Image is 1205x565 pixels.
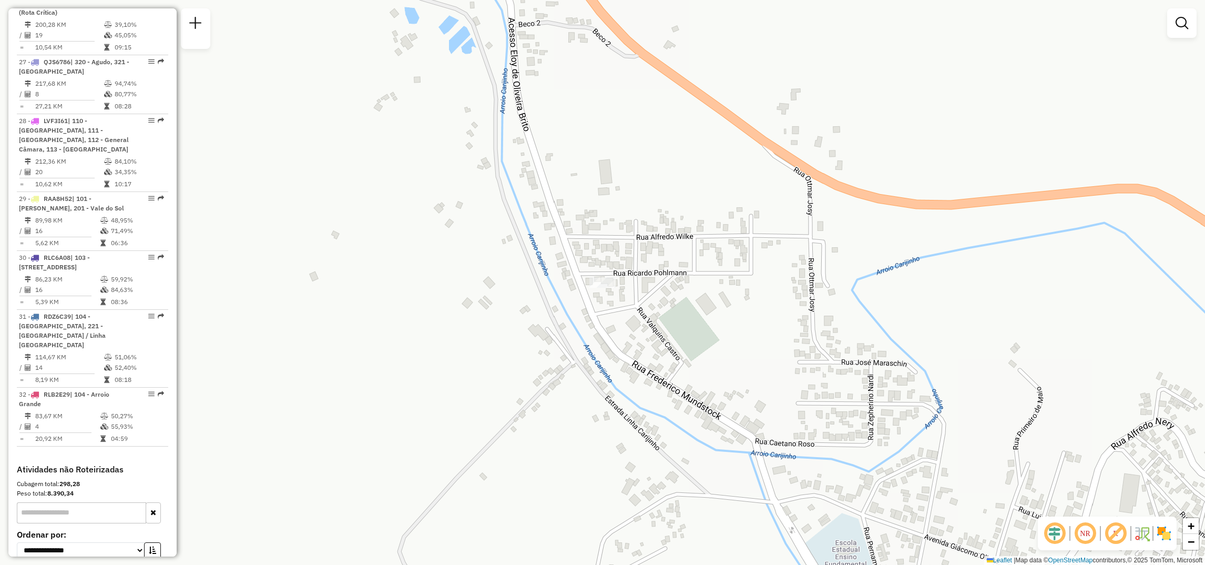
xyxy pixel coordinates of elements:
td: 10:17 [114,179,164,189]
td: 14 [35,362,104,373]
td: 4 [35,421,100,432]
td: / [19,226,24,236]
i: Distância Total [25,217,31,224]
i: % de utilização do peso [104,158,112,165]
td: / [19,89,24,99]
td: 86,23 KM [35,274,100,285]
img: Exibir/Ocultar setores [1156,525,1172,542]
td: 217,68 KM [35,78,104,89]
em: Opções [148,391,155,397]
div: Cubagem total: [17,479,168,489]
span: QJS6786 [44,58,70,66]
i: % de utilização do peso [104,80,112,87]
em: Rota exportada [158,117,164,124]
i: % de utilização da cubagem [100,423,108,430]
td: 20 [35,167,104,177]
a: Exibir filtros [1171,13,1192,34]
td: 83,67 KM [35,411,100,421]
span: 31 - [19,312,106,349]
i: Tempo total em rota [104,377,109,383]
td: 5,39 KM [35,297,100,307]
a: OpenStreetMap [1048,557,1093,564]
td: 27,21 KM [35,101,104,112]
em: Rota exportada [158,254,164,260]
i: Tempo total em rota [100,240,106,246]
td: = [19,238,24,248]
span: 28 - [19,117,129,153]
i: Total de Atividades [25,91,31,97]
td: 45,05% [114,30,164,41]
div: Peso total: [17,489,168,498]
td: / [19,362,24,373]
td: 19 [35,30,104,41]
td: = [19,42,24,53]
span: LVF3I61 [44,117,68,125]
td: 212,36 KM [35,156,104,167]
a: Nova sessão e pesquisa [185,13,206,36]
i: Distância Total [25,276,31,282]
td: 10,62 KM [35,179,104,189]
i: Total de Atividades [25,423,31,430]
em: Rota exportada [158,58,164,65]
em: Opções [148,313,155,319]
td: 08:36 [110,297,164,307]
i: % de utilização da cubagem [100,228,108,234]
i: Total de Atividades [25,169,31,175]
i: Total de Atividades [25,287,31,293]
span: RAA8H52 [44,195,72,203]
td: = [19,375,24,385]
td: 71,49% [110,226,164,236]
td: / [19,285,24,295]
td: 39,10% [114,19,164,30]
td: 04:59 [110,433,164,444]
span: 27 - [19,58,129,75]
td: 09:15 [114,42,164,53]
i: Tempo total em rota [104,181,109,187]
td: 52,40% [114,362,164,373]
td: 80,77% [114,89,164,99]
span: Exibir rótulo [1103,521,1128,546]
img: Fluxo de ruas [1133,525,1150,542]
td: / [19,30,24,41]
a: Zoom in [1183,518,1199,534]
em: Opções [148,117,155,124]
i: Total de Atividades [25,32,31,38]
i: Distância Total [25,80,31,87]
td: 89,98 KM [35,215,100,226]
span: | 110 - [GEOGRAPHIC_DATA], 111 - [GEOGRAPHIC_DATA], 112 - General Câmara, 113 - [GEOGRAPHIC_DATA] [19,117,129,153]
i: Distância Total [25,22,31,28]
i: % de utilização da cubagem [104,169,112,175]
button: Ordem crescente [144,542,161,559]
span: 29 - [19,195,124,212]
i: % de utilização do peso [100,276,108,282]
strong: 8.390,34 [47,489,74,497]
i: % de utilização da cubagem [104,365,112,371]
em: Rota exportada [158,313,164,319]
h4: Atividades não Roteirizadas [17,465,168,475]
td: 51,06% [114,352,164,362]
em: Opções [148,195,155,201]
span: + [1188,519,1194,532]
td: 5,62 KM [35,238,100,248]
td: 08:18 [114,375,164,385]
span: 32 - [19,390,109,408]
a: Leaflet [987,557,1012,564]
i: Total de Atividades [25,228,31,234]
td: 55,93% [110,421,164,432]
span: RDZ6C39 [44,312,71,320]
i: Tempo total em rota [104,44,109,51]
td: 8 [35,89,104,99]
td: 59,92% [110,274,164,285]
i: % de utilização do peso [100,217,108,224]
i: Tempo total em rota [100,436,106,442]
label: Ordenar por: [17,528,168,541]
td: 10,54 KM [35,42,104,53]
td: / [19,167,24,177]
em: Rota exportada [158,391,164,397]
i: Tempo total em rota [104,103,109,109]
div: Map data © contributors,© 2025 TomTom, Microsoft [984,556,1205,565]
td: 06:36 [110,238,164,248]
i: % de utilização do peso [104,354,112,360]
span: | [1014,557,1015,564]
i: % de utilização da cubagem [100,287,108,293]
